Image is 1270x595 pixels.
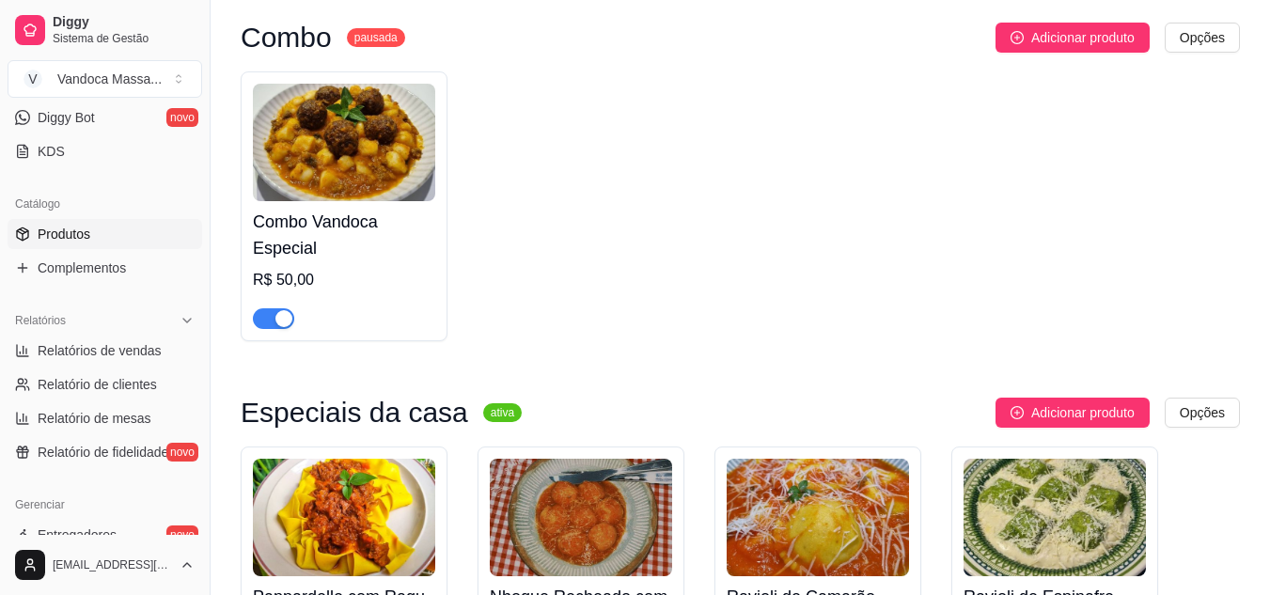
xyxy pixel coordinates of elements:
[53,557,172,572] span: [EMAIL_ADDRESS][DOMAIN_NAME]
[8,102,202,133] a: Diggy Botnovo
[1011,406,1024,419] span: plus-circle
[253,459,435,576] img: product-image
[38,142,65,161] span: KDS
[253,269,435,291] div: R$ 50,00
[8,542,202,587] button: [EMAIL_ADDRESS][DOMAIN_NAME]
[38,341,162,360] span: Relatórios de vendas
[38,258,126,277] span: Complementos
[53,31,195,46] span: Sistema de Gestão
[347,28,405,47] sup: pausada
[15,313,66,328] span: Relatórios
[1031,27,1135,48] span: Adicionar produto
[8,8,202,53] a: DiggySistema de Gestão
[996,398,1150,428] button: Adicionar produto
[1011,31,1024,44] span: plus-circle
[241,401,468,424] h3: Especiais da casa
[38,375,157,394] span: Relatório de clientes
[253,209,435,261] h4: Combo Vandoca Especial
[8,60,202,98] button: Select a team
[38,409,151,428] span: Relatório de mesas
[8,369,202,399] a: Relatório de clientes
[8,520,202,550] a: Entregadoresnovo
[8,253,202,283] a: Complementos
[483,403,522,422] sup: ativa
[1165,23,1240,53] button: Opções
[253,84,435,201] img: product-image
[1031,402,1135,423] span: Adicionar produto
[57,70,162,88] div: Vandoca Massa ...
[964,459,1146,576] img: product-image
[490,459,672,576] img: product-image
[8,437,202,467] a: Relatório de fidelidadenovo
[8,490,202,520] div: Gerenciar
[1180,402,1225,423] span: Opções
[1165,398,1240,428] button: Opções
[8,136,202,166] a: KDS
[727,459,909,576] img: product-image
[241,26,332,49] h3: Combo
[38,225,90,243] span: Produtos
[24,70,42,88] span: V
[8,219,202,249] a: Produtos
[38,525,117,544] span: Entregadores
[1180,27,1225,48] span: Opções
[38,108,95,127] span: Diggy Bot
[996,23,1150,53] button: Adicionar produto
[38,443,168,462] span: Relatório de fidelidade
[8,403,202,433] a: Relatório de mesas
[8,336,202,366] a: Relatórios de vendas
[8,189,202,219] div: Catálogo
[53,14,195,31] span: Diggy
